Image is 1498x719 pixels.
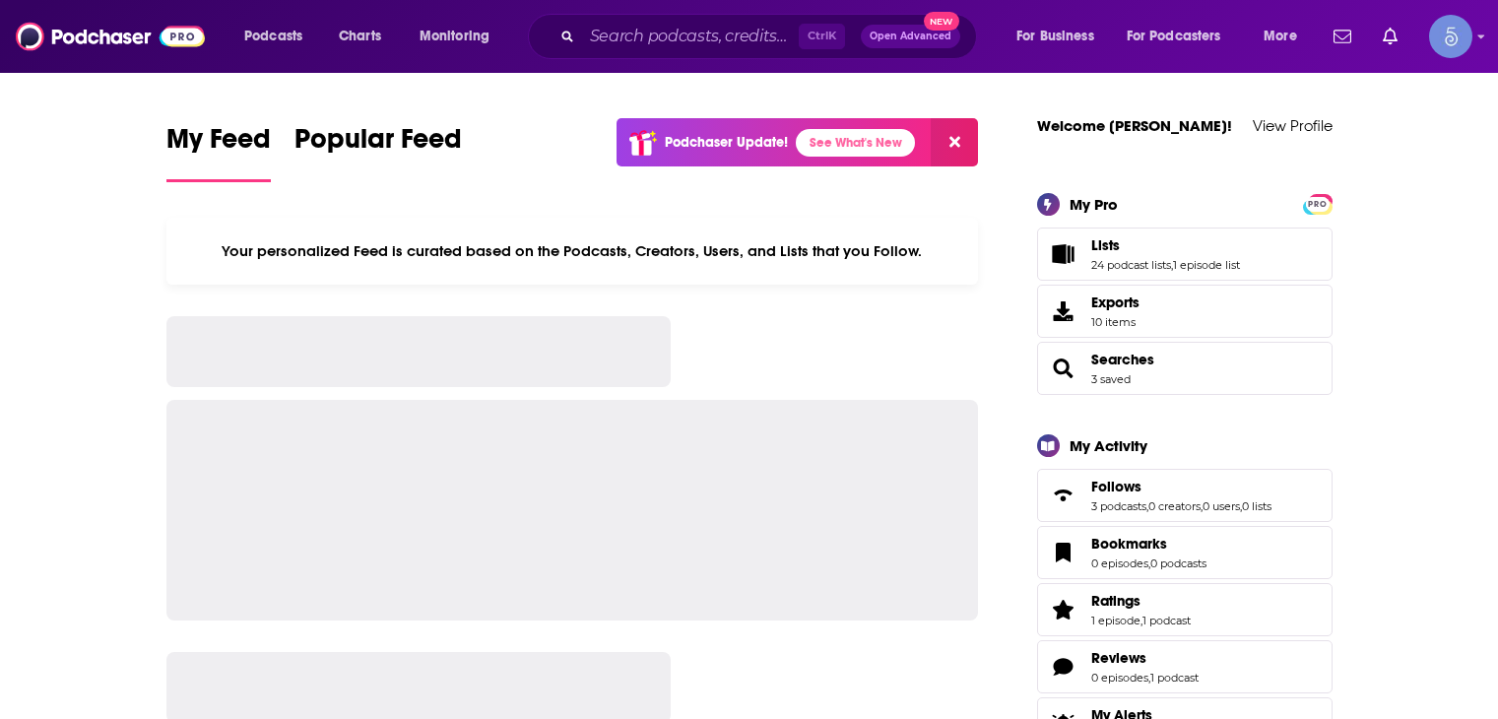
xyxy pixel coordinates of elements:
[1091,372,1131,386] a: 3 saved
[1003,21,1119,52] button: open menu
[1306,195,1330,210] a: PRO
[1091,556,1148,570] a: 0 episodes
[870,32,951,41] span: Open Advanced
[1127,23,1221,50] span: For Podcasters
[1091,236,1120,254] span: Lists
[1150,556,1206,570] a: 0 podcasts
[1250,21,1322,52] button: open menu
[796,129,915,157] a: See What's New
[1044,596,1083,623] a: Ratings
[326,21,393,52] a: Charts
[799,24,845,49] span: Ctrl K
[1091,535,1206,553] a: Bookmarks
[1375,20,1405,53] a: Show notifications dropdown
[166,218,979,285] div: Your personalized Feed is curated based on the Podcasts, Creators, Users, and Lists that you Follow.
[166,122,271,167] span: My Feed
[1148,671,1150,685] span: ,
[861,25,960,48] button: Open AdvancedNew
[1091,478,1271,495] a: Follows
[1203,499,1240,513] a: 0 users
[924,12,959,31] span: New
[1037,228,1333,281] span: Lists
[1173,258,1240,272] a: 1 episode list
[1037,469,1333,522] span: Follows
[1140,614,1142,627] span: ,
[1091,294,1140,311] span: Exports
[230,21,328,52] button: open menu
[1326,20,1359,53] a: Show notifications dropdown
[406,21,515,52] button: open menu
[582,21,799,52] input: Search podcasts, credits, & more...
[1044,240,1083,268] a: Lists
[1016,23,1094,50] span: For Business
[1091,614,1140,627] a: 1 episode
[1044,355,1083,382] a: Searches
[1037,526,1333,579] span: Bookmarks
[1091,649,1199,667] a: Reviews
[1091,236,1240,254] a: Lists
[1091,649,1146,667] span: Reviews
[1242,499,1271,513] a: 0 lists
[1240,499,1242,513] span: ,
[166,122,271,182] a: My Feed
[339,23,381,50] span: Charts
[1091,478,1141,495] span: Follows
[1091,671,1148,685] a: 0 episodes
[1091,315,1140,329] span: 10 items
[1044,482,1083,509] a: Follows
[1091,535,1167,553] span: Bookmarks
[1146,499,1148,513] span: ,
[1091,258,1171,272] a: 24 podcast lists
[1037,342,1333,395] span: Searches
[665,134,788,151] p: Podchaser Update!
[1091,499,1146,513] a: 3 podcasts
[1429,15,1472,58] span: Logged in as Spiral5-G1
[1037,640,1333,693] span: Reviews
[1306,197,1330,212] span: PRO
[1429,15,1472,58] img: User Profile
[1114,21,1250,52] button: open menu
[1070,436,1147,455] div: My Activity
[244,23,302,50] span: Podcasts
[1037,583,1333,636] span: Ratings
[1044,653,1083,681] a: Reviews
[1171,258,1173,272] span: ,
[1148,556,1150,570] span: ,
[294,122,462,182] a: Popular Feed
[547,14,996,59] div: Search podcasts, credits, & more...
[1150,671,1199,685] a: 1 podcast
[1070,195,1118,214] div: My Pro
[1429,15,1472,58] button: Show profile menu
[1264,23,1297,50] span: More
[16,18,205,55] img: Podchaser - Follow, Share and Rate Podcasts
[1091,592,1140,610] span: Ratings
[1091,351,1154,368] a: Searches
[1044,539,1083,566] a: Bookmarks
[1091,592,1191,610] a: Ratings
[1253,116,1333,135] a: View Profile
[1037,285,1333,338] a: Exports
[1201,499,1203,513] span: ,
[1037,116,1232,135] a: Welcome [PERSON_NAME]!
[1044,297,1083,325] span: Exports
[294,122,462,167] span: Popular Feed
[420,23,489,50] span: Monitoring
[1148,499,1201,513] a: 0 creators
[1142,614,1191,627] a: 1 podcast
